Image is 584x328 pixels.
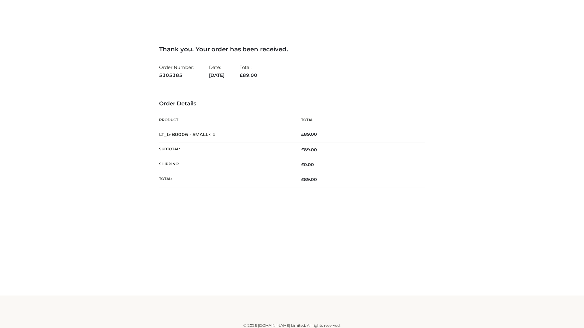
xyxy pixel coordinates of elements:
[159,71,194,79] strong: 5305385
[159,113,292,127] th: Product
[292,113,425,127] th: Total
[301,177,317,182] span: 89.00
[159,62,194,80] li: Order Number:
[159,46,425,53] h3: Thank you. Your order has been received.
[301,147,317,152] span: 89.00
[301,147,304,152] span: £
[209,62,224,80] li: Date:
[301,132,304,137] span: £
[240,72,257,78] span: 89.00
[159,101,425,107] h3: Order Details
[159,132,216,137] strong: LT_b-B0006 - SMALL
[159,157,292,172] th: Shipping:
[208,132,216,137] strong: × 1
[301,177,304,182] span: £
[209,71,224,79] strong: [DATE]
[240,72,243,78] span: £
[301,162,314,167] bdi: 0.00
[240,62,257,80] li: Total:
[159,142,292,157] th: Subtotal:
[159,172,292,187] th: Total:
[301,132,317,137] bdi: 89.00
[301,162,304,167] span: £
